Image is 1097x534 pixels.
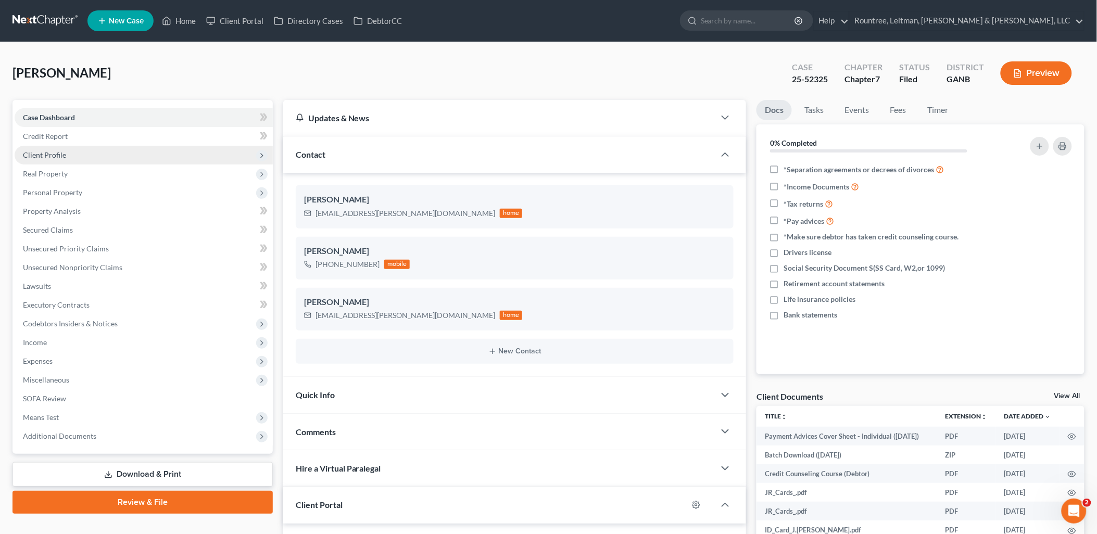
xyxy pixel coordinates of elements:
strong: 0% Completed [770,138,817,147]
a: Unsecured Priority Claims [15,239,273,258]
span: Codebtors Insiders & Notices [23,319,118,328]
span: Case Dashboard [23,113,75,122]
span: Comments [296,427,336,437]
span: New Case [109,17,144,25]
td: PDF [937,427,996,446]
span: *Make sure debtor has taken credit counseling course. [784,232,959,242]
i: expand_more [1045,414,1051,420]
input: Search by name... [701,11,796,30]
span: *Income Documents [784,182,849,192]
a: Lawsuits [15,277,273,296]
a: Unsecured Nonpriority Claims [15,258,273,277]
td: [DATE] [996,502,1060,520]
div: mobile [384,260,410,269]
div: home [500,209,523,218]
span: Personal Property [23,188,82,197]
span: [PERSON_NAME] [12,65,111,80]
span: Life insurance policies [784,294,855,304]
a: Review & File [12,491,273,514]
div: Chapter [844,61,882,73]
span: Contact [296,149,325,159]
a: Fees [881,100,915,120]
span: Quick Info [296,390,335,400]
div: Updates & News [296,112,703,123]
a: Help [814,11,849,30]
a: Directory Cases [269,11,348,30]
div: Client Documents [756,391,823,402]
span: Lawsuits [23,282,51,290]
a: Credit Report [15,127,273,146]
td: JR_Cards_.pdf [756,483,937,502]
a: Tasks [796,100,832,120]
span: Expenses [23,357,53,365]
td: ZIP [937,446,996,464]
span: SOFA Review [23,394,66,403]
td: PDF [937,464,996,483]
a: Events [836,100,877,120]
span: Client Profile [23,150,66,159]
a: DebtorCC [348,11,407,30]
a: Docs [756,100,792,120]
div: Chapter [844,73,882,85]
button: Preview [1001,61,1072,85]
div: [PERSON_NAME] [304,194,726,206]
td: Payment Advices Cover Sheet - Individual ([DATE]) [756,427,937,446]
i: unfold_more [981,414,988,420]
a: Extensionunfold_more [945,412,988,420]
a: Property Analysis [15,202,273,221]
div: home [500,311,523,320]
a: Timer [919,100,956,120]
td: PDF [937,502,996,520]
td: JR_Cards_.pdf [756,502,937,520]
div: [EMAIL_ADDRESS][PERSON_NAME][DOMAIN_NAME] [316,208,496,219]
span: Miscellaneous [23,375,69,384]
div: GANB [947,73,984,85]
span: Unsecured Nonpriority Claims [23,263,122,272]
div: [PERSON_NAME] [304,245,726,258]
span: Retirement account statements [784,278,885,289]
td: Batch Download ([DATE]) [756,446,937,464]
span: Unsecured Priority Claims [23,244,109,253]
span: 7 [875,74,880,84]
a: Case Dashboard [15,108,273,127]
span: Social Security Document S(SS Card, W2,or 1099) [784,263,945,273]
span: Client Portal [296,500,343,510]
span: Additional Documents [23,431,96,440]
td: [DATE] [996,464,1060,483]
div: [PHONE_NUMBER] [316,259,380,270]
div: [EMAIL_ADDRESS][PERSON_NAME][DOMAIN_NAME] [316,310,496,321]
i: unfold_more [781,414,787,420]
div: Filed [899,73,930,85]
a: Client Portal [201,11,269,30]
div: [PERSON_NAME] [304,296,726,309]
span: Property Analysis [23,207,81,215]
button: New Contact [304,347,726,355]
span: *Separation agreements or decrees of divorces [784,164,934,175]
span: Secured Claims [23,225,73,234]
a: Download & Print [12,462,273,487]
a: SOFA Review [15,389,273,408]
a: Executory Contracts [15,296,273,314]
span: Income [23,338,47,347]
span: Real Property [23,169,68,178]
a: Rountree, Leitman, [PERSON_NAME] & [PERSON_NAME], LLC [850,11,1084,30]
td: PDF [937,483,996,502]
span: Drivers license [784,247,831,258]
td: Credit Counseling Course (Debtor) [756,464,937,483]
div: Status [899,61,930,73]
span: Bank statements [784,310,837,320]
a: View All [1054,392,1080,400]
span: *Tax returns [784,199,823,209]
td: [DATE] [996,483,1060,502]
div: District [947,61,984,73]
div: Case [792,61,828,73]
iframe: Intercom live chat [1062,499,1087,524]
a: Home [157,11,201,30]
span: Executory Contracts [23,300,90,309]
a: Titleunfold_more [765,412,787,420]
div: 25-52325 [792,73,828,85]
a: Date Added expand_more [1004,412,1051,420]
td: [DATE] [996,427,1060,446]
span: *Pay advices [784,216,824,226]
span: Credit Report [23,132,68,141]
